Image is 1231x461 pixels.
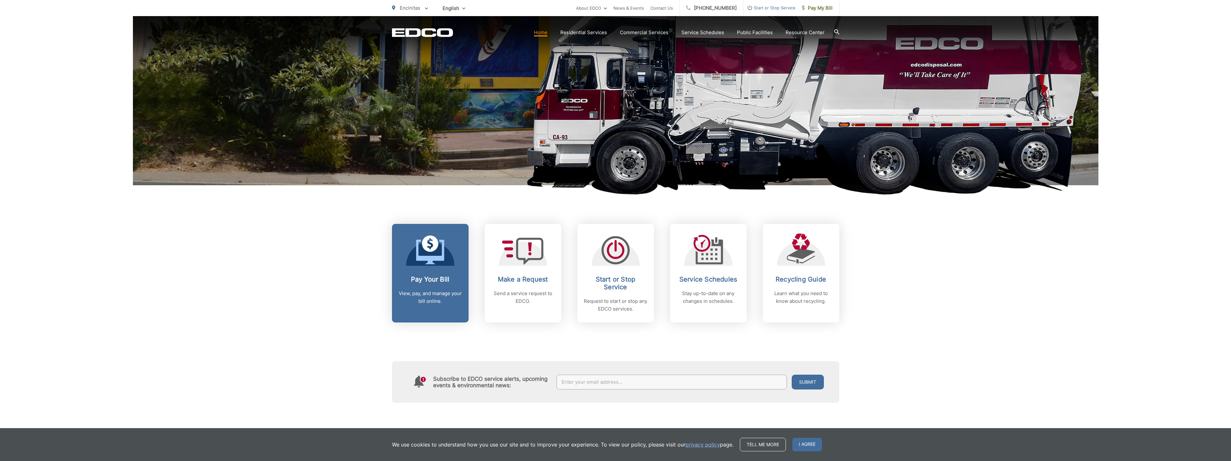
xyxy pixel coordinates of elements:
[398,275,462,283] h2: Pay Your Bill
[400,5,420,11] span: Encinitas
[685,441,720,448] a: privacy policy
[650,4,673,12] a: Contact Us
[398,290,462,305] p: View, pay, and manage your bill online.
[670,224,747,322] a: Service Schedules Stay up-to-date on any changes in schedules.
[769,275,833,283] h2: Recycling Guide
[491,290,555,305] p: Send a service request to EDCO.
[792,375,824,389] button: Submit
[433,376,550,389] h4: Subscribe to EDCO service alerts, upcoming events & environmental news:
[792,438,822,451] span: I agree
[392,28,453,37] a: EDCD logo. Return to the homepage.
[737,29,773,36] a: Public Facilities
[681,29,724,36] a: Service Schedules
[485,224,561,322] a: Make a Request Send a service request to EDCO.
[392,224,469,322] a: Pay Your Bill View, pay, and manage your bill online.
[556,375,787,389] input: Enter your email address...
[392,441,733,448] p: We use cookies to understand how you use our site and to improve your experience. To view our pol...
[769,290,833,305] p: Learn what you need to know about recycling.
[491,275,555,283] h2: Make a Request
[584,275,648,291] h2: Start or Stop Service
[763,224,839,322] a: Recycling Guide Learn what you need to know about recycling.
[613,4,644,12] a: News & Events
[438,3,470,14] span: English
[534,29,547,36] a: Home
[584,297,648,313] p: Request to start or stop any EDCO services.
[676,275,740,283] h2: Service Schedules
[560,29,607,36] a: Residential Services
[576,4,607,12] a: About EDCO
[740,438,786,451] a: Tell me more
[802,4,833,12] span: Pay My Bill
[620,29,668,36] a: Commercial Services
[786,29,825,36] a: Resource Center
[676,290,740,305] p: Stay up-to-date on any changes in schedules.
